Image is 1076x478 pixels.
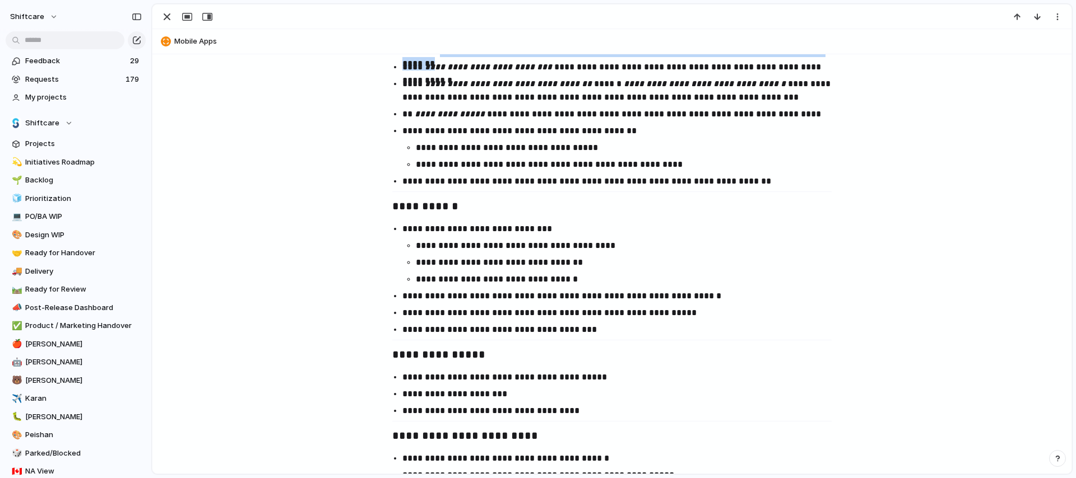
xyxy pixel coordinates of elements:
span: Delivery [25,266,142,277]
button: 🤖 [10,357,21,368]
a: 🍎[PERSON_NAME] [6,336,146,353]
span: 29 [130,55,141,67]
span: Prioritization [25,193,142,204]
a: ✅Product / Marketing Handover [6,317,146,334]
a: 📣Post-Release Dashboard [6,299,146,316]
button: Mobile Apps [157,32,1066,50]
button: 🤝 [10,247,21,259]
button: 🇨🇦 [10,466,21,477]
div: 🎨 [12,429,20,442]
button: 📣 [10,302,21,313]
button: ✅ [10,320,21,331]
span: [PERSON_NAME] [25,411,142,423]
button: 💻 [10,211,21,222]
span: shiftcare [10,11,44,22]
div: 🛤️ [12,283,20,296]
button: 🚚 [10,266,21,277]
span: [PERSON_NAME] [25,357,142,368]
button: 🛤️ [10,284,21,295]
span: Feedback [25,55,127,67]
button: 🎨 [10,429,21,440]
div: 🤖 [12,356,20,369]
a: 🐛[PERSON_NAME] [6,409,146,425]
span: Requests [25,74,122,85]
button: 🐛 [10,411,21,423]
span: Peishan [25,429,142,440]
a: Projects [6,135,146,152]
a: 🧊Prioritization [6,190,146,207]
span: Karan [25,393,142,404]
span: PO/BA WIP [25,211,142,222]
button: 🎲 [10,448,21,459]
span: Parked/Blocked [25,448,142,459]
span: Ready for Handover [25,247,142,259]
a: Requests179 [6,71,146,88]
a: My projects [6,89,146,106]
button: shiftcare [5,8,64,26]
span: Projects [25,138,142,149]
div: 🐛 [12,410,20,423]
div: 💫 [12,156,20,168]
button: 🧊 [10,193,21,204]
a: 🚚Delivery [6,263,146,280]
button: 🎨 [10,229,21,241]
div: 🌱 [12,174,20,187]
a: 🎨Design WIP [6,227,146,243]
a: 🤖[PERSON_NAME] [6,354,146,371]
span: [PERSON_NAME] [25,339,142,350]
a: ✈️Karan [6,390,146,407]
a: 🛤️Ready for Review [6,281,146,298]
a: 🌱Backlog [6,172,146,189]
a: 💻PO/BA WIP [6,208,146,225]
button: 🍎 [10,339,21,350]
div: 🚚 [12,265,20,278]
div: 🎲 [12,447,20,460]
span: NA View [25,466,142,477]
div: 🤝 [12,247,20,260]
div: ✅ [12,320,20,332]
span: Design WIP [25,229,142,241]
div: 🐻 [12,374,20,387]
div: 🍎 [12,338,20,350]
div: 🇨🇦 [12,465,20,478]
div: 🎨 [12,228,20,241]
span: Backlog [25,175,142,186]
a: Feedback29 [6,53,146,69]
span: Mobile Apps [174,36,1066,47]
a: 🐻[PERSON_NAME] [6,372,146,389]
div: ✈️ [12,392,20,405]
span: Ready for Review [25,284,142,295]
a: 🎨Peishan [6,427,146,443]
button: ✈️ [10,393,21,404]
a: 💫Initiatives Roadmap [6,154,146,171]
a: 🤝Ready for Handover [6,245,146,261]
div: 💻 [12,210,20,223]
span: Post-Release Dashboard [25,302,142,313]
button: 💫 [10,157,21,168]
button: Shiftcare [6,115,146,132]
div: 🧊 [12,192,20,205]
button: 🌱 [10,175,21,186]
span: My projects [25,92,142,103]
span: Product / Marketing Handover [25,320,142,331]
span: Initiatives Roadmap [25,157,142,168]
button: 🐻 [10,375,21,386]
a: 🎲Parked/Blocked [6,445,146,462]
